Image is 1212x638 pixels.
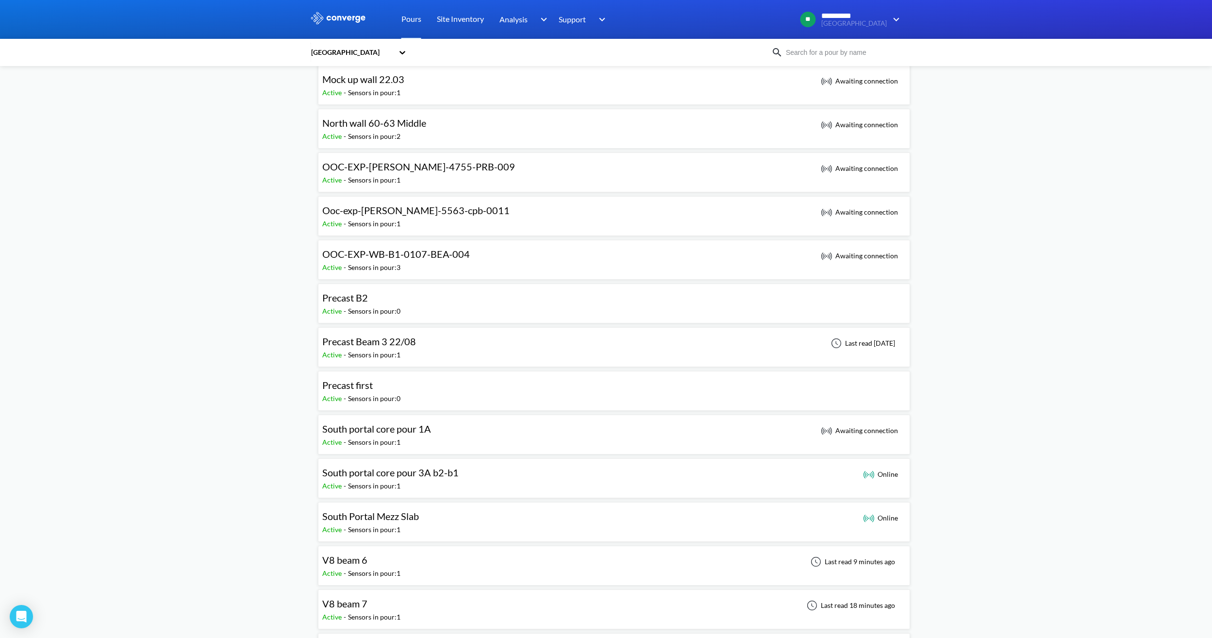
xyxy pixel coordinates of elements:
[322,598,367,609] span: V8 beam 7
[322,379,373,391] span: Precast first
[318,513,910,521] a: South Portal Mezz SlabActive-Sensors in pour:1 Online
[593,14,608,25] img: downArrow.svg
[322,176,344,184] span: Active
[783,47,900,58] input: Search for a pour by name
[344,88,348,97] span: -
[322,263,344,271] span: Active
[348,175,400,185] div: Sensors in pour: 1
[318,295,910,303] a: Precast B2Active-Sensors in pour:0
[322,554,367,566] span: V8 beam 6
[344,438,348,446] span: -
[821,250,898,262] div: Awaiting connection
[863,469,875,480] img: online_icon.svg
[318,426,910,434] a: South portal core pour 1AActive-Sensors in pour:1 Awaiting connection
[10,605,33,628] div: Open Intercom Messenger
[318,207,910,216] a: Ooc-exp-[PERSON_NAME]-5563-cpb-0011Active-Sensors in pour:1 Awaiting connection
[887,14,902,25] img: downArrow.svg
[348,350,400,360] div: Sensors in pour: 1
[322,88,344,97] span: Active
[348,131,400,142] div: Sensors in pour: 2
[322,219,344,228] span: Active
[322,292,368,303] span: Precast B2
[310,47,394,58] div: [GEOGRAPHIC_DATA]
[344,176,348,184] span: -
[322,467,459,478] span: South portal core pour 3A b2-b1
[805,556,898,568] div: Last read 9 minutes ago
[821,250,832,262] img: awaiting_connection_icon.svg
[322,161,515,172] span: OOC-EXP-[PERSON_NAME]-4755-PRB-009
[821,20,887,27] span: [GEOGRAPHIC_DATA]
[826,337,898,349] div: Last read [DATE]
[318,164,910,172] a: OOC-EXP-[PERSON_NAME]-4755-PRB-009Active-Sensors in pour:1 Awaiting connection
[771,47,783,58] img: icon-search.svg
[344,394,348,403] span: -
[863,512,898,524] div: Online
[318,251,910,259] a: OOC-EXP-WB-B1-0107-BEA-004Active-Sensors in pour:3 Awaiting connection
[344,307,348,315] span: -
[344,613,348,621] span: -
[322,525,344,534] span: Active
[322,336,416,347] span: Precast Beam 3 22/08
[318,76,910,84] a: Mock up wall 22.03Active-Sensors in pour:1 Awaiting connection
[348,393,400,404] div: Sensors in pour: 0
[821,119,832,131] img: awaiting_connection_icon.svg
[348,481,400,491] div: Sensors in pour: 1
[348,612,400,622] div: Sensors in pour: 1
[863,469,898,480] div: Online
[348,262,400,273] div: Sensors in pour: 3
[322,394,344,403] span: Active
[348,306,400,317] div: Sensors in pour: 0
[344,263,348,271] span: -
[499,13,528,25] span: Analysis
[318,601,910,609] a: V8 beam 7Active-Sensors in pour:1Last read 18 minutes ago
[322,204,510,216] span: Ooc-exp-[PERSON_NAME]-5563-cpb-0011
[821,206,832,218] img: awaiting_connection_icon.svg
[344,351,348,359] span: -
[348,568,400,579] div: Sensors in pour: 1
[344,219,348,228] span: -
[344,525,348,534] span: -
[821,163,832,174] img: awaiting_connection_icon.svg
[821,425,832,437] img: awaiting_connection_icon.svg
[310,12,366,24] img: logo_ewhite.svg
[322,438,344,446] span: Active
[322,248,470,260] span: OOC-EXP-WB-B1-0107-BEA-004
[534,14,549,25] img: downArrow.svg
[322,482,344,490] span: Active
[322,73,404,85] span: Mock up wall 22.03
[322,613,344,621] span: Active
[322,423,431,435] span: South portal core pour 1A
[318,382,910,390] a: Precast firstActive-Sensors in pour:0
[322,510,419,522] span: South Portal Mezz Slab
[348,218,400,229] div: Sensors in pour: 1
[318,338,910,347] a: Precast Beam 3 22/08Active-Sensors in pour:1Last read [DATE]
[821,119,898,131] div: Awaiting connection
[801,600,898,611] div: Last read 18 minutes ago
[322,569,344,577] span: Active
[322,117,426,129] span: North wall 60-63 Middle
[821,425,898,437] div: Awaiting connection
[559,13,586,25] span: Support
[322,132,344,140] span: Active
[821,163,898,174] div: Awaiting connection
[318,557,910,565] a: V8 beam 6Active-Sensors in pour:1Last read 9 minutes ago
[348,87,400,98] div: Sensors in pour: 1
[348,524,400,535] div: Sensors in pour: 1
[821,75,832,87] img: awaiting_connection_icon.svg
[821,206,898,218] div: Awaiting connection
[821,75,898,87] div: Awaiting connection
[344,132,348,140] span: -
[318,120,910,128] a: North wall 60-63 MiddleActive-Sensors in pour:2 Awaiting connection
[322,307,344,315] span: Active
[344,569,348,577] span: -
[863,512,875,524] img: online_icon.svg
[318,470,910,478] a: South portal core pour 3A b2-b1Active-Sensors in pour:1 Online
[344,482,348,490] span: -
[348,437,400,448] div: Sensors in pour: 1
[322,351,344,359] span: Active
